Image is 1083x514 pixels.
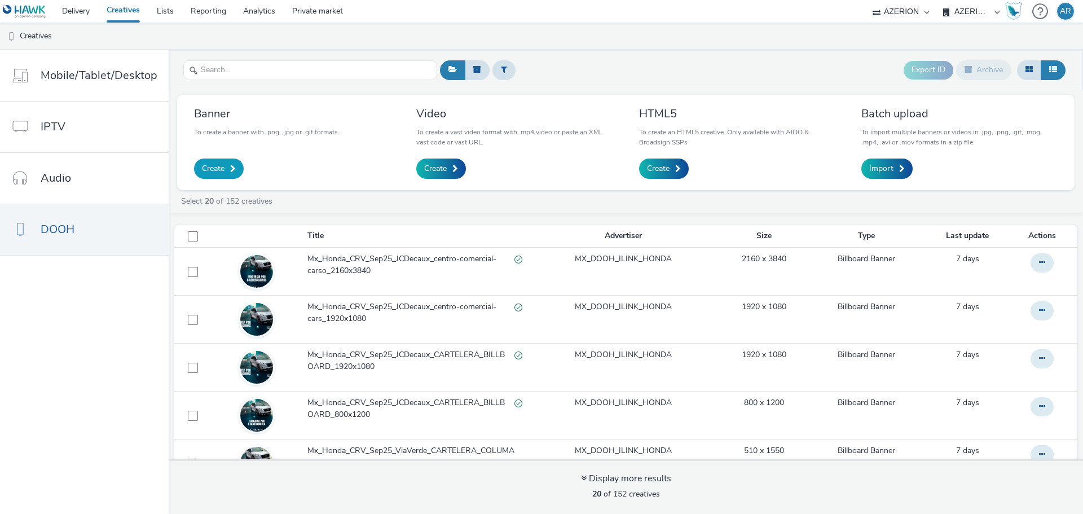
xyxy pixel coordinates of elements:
p: To create a banner with .png, .jpg or .gif formats. [194,127,340,137]
a: MX_DOOH_ILINK_HONDA [575,445,672,456]
h3: Banner [194,106,340,121]
span: 7 days [956,445,979,456]
h3: HTML5 [639,106,835,121]
a: MX_DOOH_ILINK_HONDA [575,349,672,361]
a: Billboard Banner [838,349,895,361]
a: 26 September 2025, 23:49 [956,349,979,361]
h3: Video [416,106,613,121]
button: Archive [956,60,1011,80]
img: Hawk Academy [1005,2,1022,20]
p: To create an HTML5 creative. Only available with AIOO & Broadsign SSPs [639,127,835,147]
div: Valid [514,301,522,313]
span: 7 days [956,349,979,360]
a: MX_DOOH_ILINK_HONDA [575,397,672,408]
span: of 152 creatives [592,489,660,499]
span: Create [202,163,224,174]
div: Valid [514,349,522,361]
a: Import [861,159,913,179]
th: Actions [1011,225,1078,248]
th: Type [809,225,924,248]
a: 26 September 2025, 23:52 [956,253,979,265]
a: MX_DOOH_ILINK_HONDA [575,301,672,313]
strong: 20 [592,489,601,499]
img: undefined Logo [3,5,46,19]
span: Create [424,163,447,174]
h3: Batch upload [861,106,1058,121]
span: Mx_Honda_CRV_Sep25_ViaVerde_CARTELERA_COLUMAS-PERIFERICO_510x1550 [307,445,522,468]
a: Create [194,159,244,179]
a: Create [416,159,466,179]
div: Valid [514,397,522,409]
span: Audio [41,170,71,186]
a: 2160 x 3840 [742,253,786,265]
button: Table [1041,60,1066,80]
button: Grid [1017,60,1041,80]
span: Mx_Honda_CRV_Sep25_JCDecaux_centro-comercial-cars_1920x1080 [307,301,514,324]
span: 7 days [956,301,979,312]
span: 7 days [956,397,979,408]
div: Valid [514,253,522,265]
a: Mx_Honda_CRV_Sep25_JCDecaux_CARTELERA_BILLBOARD_800x1200Valid [307,397,527,426]
a: Mx_Honda_CRV_Sep25_JCDecaux_centro-comercial-cars_1920x1080Valid [307,301,527,330]
a: Mx_Honda_CRV_Sep25_JCDecaux_centro-comercial-carso_2160x3840Valid [307,253,527,282]
a: 26 September 2025, 23:47 [956,397,979,408]
a: Mx_Honda_CRV_Sep25_ViaVerde_CARTELERA_COLUMAS-PERIFERICO_510x1550 [307,445,527,474]
input: Search... [183,60,437,80]
th: Title [306,225,528,248]
span: Create [647,163,670,174]
th: Size [719,225,809,248]
a: Billboard Banner [838,253,895,265]
img: b92adf8b-f3d5-4444-8e98-dd0250166598.jpg [240,351,273,384]
div: Display more results [581,472,671,485]
a: Select of 152 creatives [180,196,277,207]
span: IPTV [41,118,65,135]
strong: 20 [205,196,214,207]
span: Mx_Honda_CRV_Sep25_JCDecaux_CARTELERA_BILLBOARD_800x1200 [307,397,514,420]
a: 510 x 1550 [744,445,784,456]
a: 800 x 1200 [744,397,784,408]
a: 1920 x 1080 [742,301,786,313]
a: Billboard Banner [838,301,895,313]
th: Advertiser [528,225,719,248]
img: 1f22b34a-3a4a-4ae4-be99-63cd15807f86.jpg [240,391,273,440]
img: dooh [6,31,17,42]
a: Hawk Academy [1005,2,1027,20]
span: Import [869,163,893,174]
a: Billboard Banner [838,445,895,456]
span: Mx_Honda_CRV_Sep25_JCDecaux_CARTELERA_BILLBOARD_1920x1080 [307,349,514,372]
span: Mx_Honda_CRV_Sep25_JCDecaux_centro-comercial-carso_2160x3840 [307,253,514,276]
button: Export ID [904,61,953,79]
a: 1920 x 1080 [742,349,786,361]
a: Mx_Honda_CRV_Sep25_JCDecaux_CARTELERA_BILLBOARD_1920x1080Valid [307,349,527,378]
p: To import multiple banners or videos in .jpg, .png, .gif, .mpg, .mp4, .avi or .mov formats in a z... [861,127,1058,147]
a: 26 September 2025, 21:09 [956,445,979,456]
a: Billboard Banner [838,397,895,408]
p: To create a vast video format with .mp4 video or paste an XML vast code or vast URL. [416,127,613,147]
a: MX_DOOH_ILINK_HONDA [575,253,672,265]
img: b0ca588e-8e11-495a-8c98-5b1fc9ab6ae8.jpg [240,243,273,301]
a: 26 September 2025, 23:50 [956,301,979,313]
img: 1498fc9c-8f6c-4112-b775-ee8078ac14d3.jpg [240,303,273,336]
span: DOOH [41,221,74,238]
span: 7 days [956,253,979,264]
a: Create [639,159,689,179]
th: Last update [924,225,1011,248]
span: Mobile/Tablet/Desktop [41,67,157,84]
div: AR [1060,3,1071,20]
